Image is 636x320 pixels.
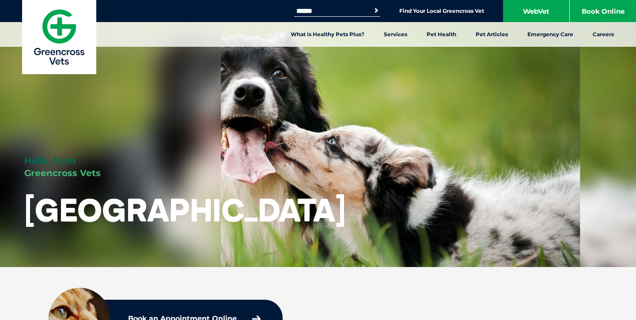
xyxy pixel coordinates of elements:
span: Greencross Vets [24,168,101,178]
a: Pet Health [417,22,466,47]
a: Services [374,22,417,47]
a: Find Your Local Greencross Vet [399,8,484,15]
h1: [GEOGRAPHIC_DATA] [24,192,346,227]
a: Emergency Care [518,22,583,47]
span: Hello, from [24,155,76,166]
a: What is Healthy Pets Plus? [281,22,374,47]
button: Search [372,6,381,15]
a: Pet Articles [466,22,518,47]
a: Careers [583,22,624,47]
